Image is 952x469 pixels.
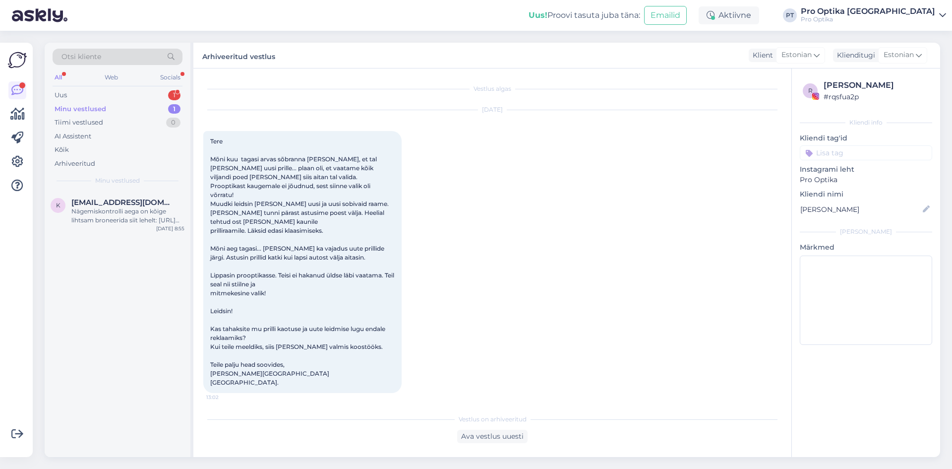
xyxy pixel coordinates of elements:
span: Otsi kliente [61,52,101,62]
span: Minu vestlused [95,176,140,185]
div: Pro Optika [801,15,935,23]
a: Pro Optika [GEOGRAPHIC_DATA]Pro Optika [801,7,946,23]
span: k [56,201,60,209]
span: Estonian [781,50,812,61]
div: Aktiivne [699,6,759,24]
div: PT [783,8,797,22]
div: AI Assistent [55,132,91,141]
div: Ava vestlus uuesti [457,430,528,443]
div: 1 [168,104,180,114]
div: Socials [158,71,182,84]
div: Uus [55,90,67,100]
div: [PERSON_NAME] [824,79,929,91]
div: Arhiveeritud [55,159,95,169]
div: Nägemiskontrolli aega on kõige lihtsam broneerida siit lehelt: [URL][DOMAIN_NAME] [71,207,184,225]
div: Kõik [55,145,69,155]
button: Emailid [644,6,687,25]
p: Pro Optika [800,175,932,185]
div: [DATE] [203,105,781,114]
div: Klient [749,50,773,61]
p: Kliendi nimi [800,189,932,200]
div: Web [103,71,120,84]
div: # rqsfua2p [824,91,929,102]
div: Pro Optika [GEOGRAPHIC_DATA] [801,7,935,15]
p: Instagrami leht [800,164,932,175]
div: Proovi tasuta juba täna: [529,9,640,21]
img: Askly Logo [8,51,27,69]
div: Minu vestlused [55,104,106,114]
div: 0 [166,118,180,128]
div: 1 [168,90,180,100]
input: Lisa nimi [800,204,921,215]
span: kasparrgross@gmail.com [71,198,175,207]
span: Tere Mõni kuu tagasi arvas sõbranna [PERSON_NAME], et tal [PERSON_NAME] uusi prille... plaan oli,... [210,137,396,386]
div: Vestlus algas [203,84,781,93]
div: All [53,71,64,84]
label: Arhiveeritud vestlus [202,49,275,62]
input: Lisa tag [800,145,932,160]
b: Uus! [529,10,547,20]
div: Tiimi vestlused [55,118,103,128]
p: Kliendi tag'id [800,133,932,143]
span: r [808,87,813,94]
p: Märkmed [800,242,932,253]
div: Klienditugi [833,50,875,61]
span: 13:02 [206,394,243,401]
span: Vestlus on arhiveeritud [459,415,527,424]
div: [PERSON_NAME] [800,227,932,236]
div: Kliendi info [800,118,932,127]
div: [DATE] 8:55 [156,225,184,232]
span: Estonian [884,50,914,61]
